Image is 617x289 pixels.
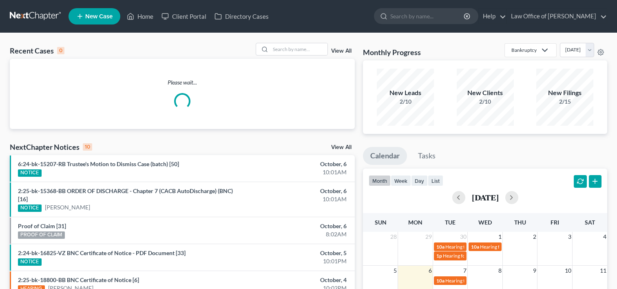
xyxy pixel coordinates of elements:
[443,253,506,259] span: Hearing for [PERSON_NAME]
[243,195,347,203] div: 10:01AM
[479,9,506,24] a: Help
[445,278,557,284] span: Hearing for [PERSON_NAME] and [PERSON_NAME]
[243,168,347,176] div: 10:01AM
[85,13,113,20] span: New Case
[393,266,398,276] span: 5
[243,230,347,238] div: 8:02AM
[18,187,233,202] a: 2:25-bk-15368-BB ORDER OF DISCHARGE - Chapter 7 (CACB AutoDischarge) (BNC) [16]
[331,48,352,54] a: View All
[599,266,607,276] span: 11
[210,9,273,24] a: Directory Cases
[411,175,428,186] button: day
[377,88,434,98] div: New Leads
[18,160,179,167] a: 6:24-bk-15207-RB Trustee's Motion to Dismiss Case (batch) [50]
[428,175,443,186] button: list
[532,232,537,242] span: 2
[10,46,64,56] div: Recent Cases
[436,278,445,284] span: 10a
[408,219,422,226] span: Mon
[18,231,65,239] div: PROOF OF CLAIM
[83,143,92,151] div: 10
[585,219,595,226] span: Sat
[445,219,456,226] span: Tue
[157,9,210,24] a: Client Portal
[551,219,559,226] span: Fri
[363,47,421,57] h3: Monthly Progress
[498,232,502,242] span: 1
[436,244,445,250] span: 10a
[498,266,502,276] span: 8
[18,222,66,229] a: Proof of Claim [31]
[57,47,64,54] div: 0
[511,47,537,53] div: Bankruptcy
[375,219,387,226] span: Sun
[243,249,347,257] div: October, 5
[270,43,327,55] input: Search by name...
[18,169,42,177] div: NOTICE
[536,88,593,98] div: New Filings
[243,276,347,284] div: October, 4
[18,249,186,256] a: 2:24-bk-16825-VZ BNC Certificate of Notice - PDF Document [33]
[428,266,433,276] span: 6
[457,88,514,98] div: New Clients
[243,222,347,230] div: October, 6
[243,257,347,265] div: 10:01PM
[536,98,593,106] div: 2/15
[602,232,607,242] span: 4
[507,9,607,24] a: Law Office of [PERSON_NAME]
[564,266,572,276] span: 10
[10,142,92,152] div: NextChapter Notices
[123,9,157,24] a: Home
[389,232,398,242] span: 28
[462,266,467,276] span: 7
[457,98,514,106] div: 2/10
[445,244,548,250] span: Hearing for [PERSON_NAME] [PERSON_NAME]
[10,78,355,87] p: Please wait...
[425,232,433,242] span: 29
[45,203,90,211] a: [PERSON_NAME]
[377,98,434,106] div: 2/10
[480,244,544,250] span: Hearing for [PERSON_NAME]
[478,219,492,226] span: Wed
[532,266,537,276] span: 9
[331,144,352,150] a: View All
[514,219,526,226] span: Thu
[459,232,467,242] span: 30
[391,175,411,186] button: week
[18,205,42,212] div: NOTICE
[436,253,442,259] span: 1p
[243,160,347,168] div: October, 6
[471,244,479,250] span: 10a
[18,276,139,283] a: 2:25-bk-18800-BB BNC Certificate of Notice [6]
[18,258,42,266] div: NOTICE
[390,9,465,24] input: Search by name...
[567,232,572,242] span: 3
[472,193,499,202] h2: [DATE]
[411,147,443,165] a: Tasks
[369,175,391,186] button: month
[243,187,347,195] div: October, 6
[363,147,407,165] a: Calendar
